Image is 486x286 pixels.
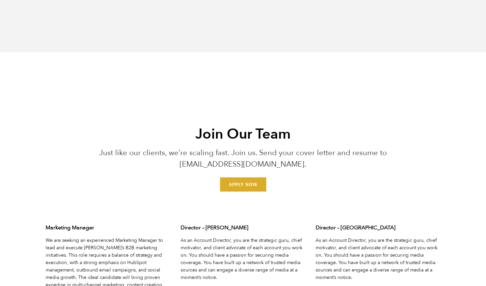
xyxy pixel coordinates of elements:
p: Just like our clients, we’re scaling fast. Join us. Send your cover letter and resume to [EMAIL_A... [81,147,405,170]
p: As an Account Director, you are the strategic guru, chief motivator, and client advocate of each ... [316,237,440,281]
a: Email us at jointheteam@treblepr.com [220,177,266,192]
p: As an Account Director, you are the strategic guru, chief motivator, and client advocate of each ... [181,237,305,281]
h3: Director – [PERSON_NAME] [181,224,305,231]
h3: Marketing Manager [46,224,170,231]
h2: Join Our Team [81,125,405,144]
h3: Director – [GEOGRAPHIC_DATA] [316,224,440,231]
